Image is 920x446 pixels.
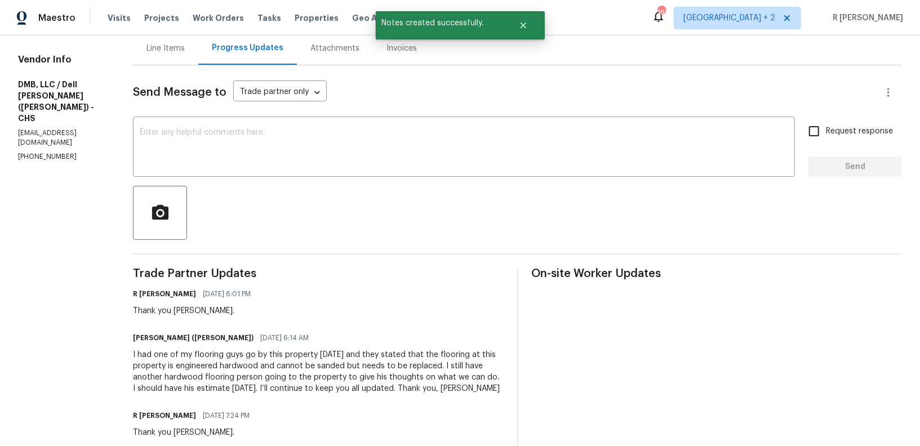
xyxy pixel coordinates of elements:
h4: Vendor Info [18,54,106,65]
div: I had one of my flooring guys go by this property [DATE] and they stated that the flooring at thi... [133,349,504,394]
button: Close [505,14,542,37]
span: R [PERSON_NAME] [828,12,903,24]
h5: DMB, LLC / Dell [PERSON_NAME] ([PERSON_NAME]) - CHS [18,79,106,124]
span: Geo Assignments [352,12,425,24]
span: [DATE] 6:01 PM [203,288,251,300]
h6: [PERSON_NAME] ([PERSON_NAME]) [133,332,254,344]
div: Progress Updates [212,42,283,53]
span: Visits [108,12,131,24]
span: On-site Worker Updates [532,268,903,279]
div: Thank you [PERSON_NAME]. [133,427,256,438]
span: [DATE] 6:14 AM [260,332,309,344]
p: [EMAIL_ADDRESS][DOMAIN_NAME] [18,128,106,148]
div: Invoices [386,43,417,54]
span: Properties [295,12,339,24]
div: 168 [657,7,665,18]
h6: R [PERSON_NAME] [133,288,196,300]
span: Projects [144,12,179,24]
p: [PHONE_NUMBER] [18,152,106,162]
span: Notes created successfully. [376,11,505,35]
span: Trade Partner Updates [133,268,504,279]
span: Maestro [38,12,75,24]
span: Tasks [257,14,281,22]
span: Send Message to [133,87,226,98]
span: [DATE] 7:24 PM [203,410,250,421]
div: Trade partner only [233,83,327,102]
h6: R [PERSON_NAME] [133,410,196,421]
div: Line Items [146,43,185,54]
div: Thank you [PERSON_NAME]. [133,305,257,316]
span: Request response [826,126,893,137]
span: Work Orders [193,12,244,24]
span: [GEOGRAPHIC_DATA] + 2 [683,12,775,24]
div: Attachments [310,43,359,54]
